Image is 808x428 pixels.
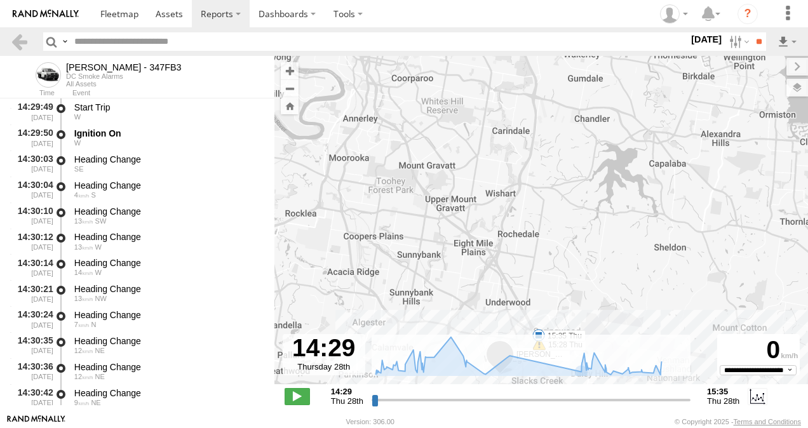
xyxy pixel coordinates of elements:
div: Heading Change [74,206,262,217]
div: Time [10,90,55,97]
a: Back to previous Page [10,32,29,51]
div: Marco DiBenedetto [656,4,692,23]
span: 12 [74,347,93,354]
div: Alex - 347FB3 - View Asset History [66,62,182,72]
span: 13 [74,243,93,251]
div: 14:29:49 [DATE] [10,100,55,123]
a: Terms and Conditions [734,418,801,425]
div: Heading Change [74,309,262,321]
div: 14:29:50 [DATE] [10,126,55,149]
div: Heading Change [74,361,262,373]
strong: 14:29 [331,387,363,396]
label: Search Query [60,32,70,51]
button: Zoom out [281,79,299,97]
div: Event [72,90,274,97]
div: Heading Change [74,154,262,165]
span: 9 [74,399,90,406]
span: Heading: 181 [91,191,95,199]
button: Zoom in [281,62,299,79]
div: 14:30:14 [DATE] [10,255,55,279]
span: Heading: 33 [95,347,105,354]
button: Zoom Home [281,97,299,114]
span: Heading: 263 [74,139,81,147]
div: 14:30:36 [DATE] [10,359,55,383]
span: Heading: 220 [95,217,107,225]
span: Heading: 134 [74,165,84,173]
i: ? [737,4,758,24]
span: Heading: 66 [95,373,105,380]
span: Heading: 263 [74,113,81,121]
span: Heading: 358 [91,321,96,328]
div: Ignition On [74,128,262,139]
span: Thu 28th Aug 2025 [331,396,363,406]
span: 13 [74,217,93,225]
div: 14:30:21 [DATE] [10,281,55,305]
div: Heading Change [74,387,262,399]
label: [DATE] [689,32,724,46]
div: Heading Change [74,180,262,191]
span: 7 [74,321,90,328]
div: 14:30:03 [DATE] [10,152,55,175]
div: © Copyright 2025 - [675,418,801,425]
label: Play/Stop [285,388,310,405]
span: Heading: 288 [95,269,102,276]
div: DC Smoke Alarms [66,72,182,80]
a: Visit our Website [7,415,65,428]
div: 14:30:24 [DATE] [10,307,55,331]
div: 14:30:04 [DATE] [10,178,55,201]
span: Heading: 32 [91,399,100,406]
div: Heading Change [74,231,262,243]
span: Heading: 258 [95,243,102,251]
div: Start Trip [74,102,262,113]
strong: 15:35 [707,387,739,396]
span: 4 [74,191,90,199]
img: rand-logo.svg [13,10,79,18]
label: Search Filter Options [724,32,751,51]
span: 12 [74,373,93,380]
div: Heading Change [74,335,262,347]
div: 14:30:12 [DATE] [10,230,55,253]
label: Export results as... [776,32,798,51]
div: All Assets [66,80,182,88]
span: 13 [74,295,93,302]
div: 14:30:35 [DATE] [10,333,55,357]
label: 15:35 Thu [539,330,586,342]
span: 14 [74,269,93,276]
div: 14:30:42 [DATE] [10,385,55,409]
span: Thu 28th Aug 2025 [707,396,739,406]
span: Heading: 325 [95,295,107,302]
div: Heading Change [74,283,262,295]
div: 14:30:10 [DATE] [10,204,55,227]
div: Heading Change [74,257,262,269]
div: Version: 306.00 [346,418,394,425]
div: 0 [719,336,798,365]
